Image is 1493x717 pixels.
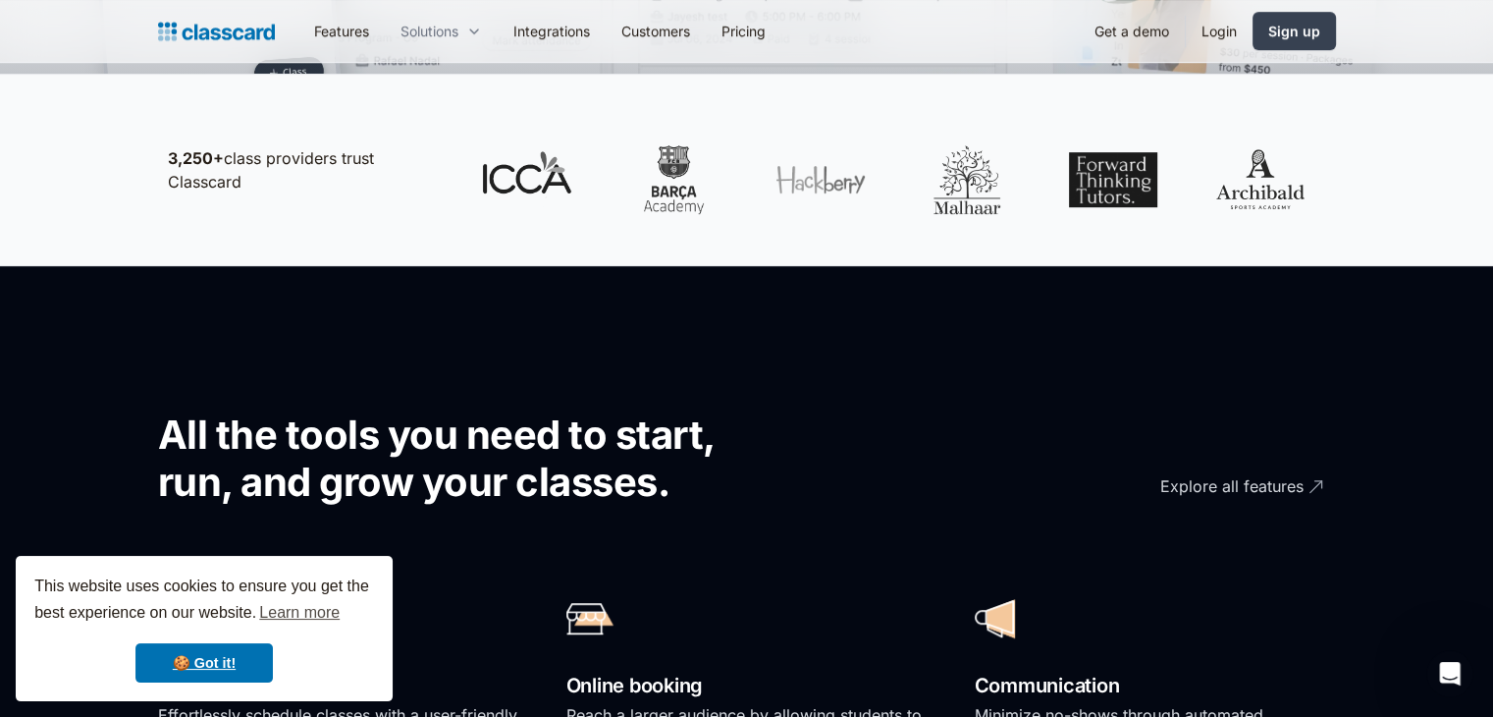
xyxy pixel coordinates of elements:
div: Solutions [400,21,458,41]
a: Logo [158,18,275,45]
strong: 3,250+ [168,148,224,168]
a: Customers [606,9,706,53]
div: Solutions [385,9,498,53]
iframe: Intercom live chat [1426,650,1473,697]
div: cookieconsent [16,556,393,701]
a: Login [1186,9,1253,53]
a: Features [298,9,385,53]
a: Pricing [706,9,781,53]
h2: All the tools you need to start, run, and grow your classes. [158,412,781,506]
a: dismiss cookie message [135,643,273,683]
h2: Communication [975,669,1336,703]
h2: Online booking [566,669,928,703]
div: Explore all features [1160,460,1304,498]
a: Explore all features [1051,460,1326,514]
span: This website uses cookies to ensure you get the best experience on our website. [34,575,374,628]
a: Get a demo [1079,9,1185,53]
a: learn more about cookies [256,598,343,628]
p: class providers trust Classcard [168,146,443,193]
div: Sign up [1268,21,1320,41]
a: Sign up [1253,12,1336,50]
a: Integrations [498,9,606,53]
